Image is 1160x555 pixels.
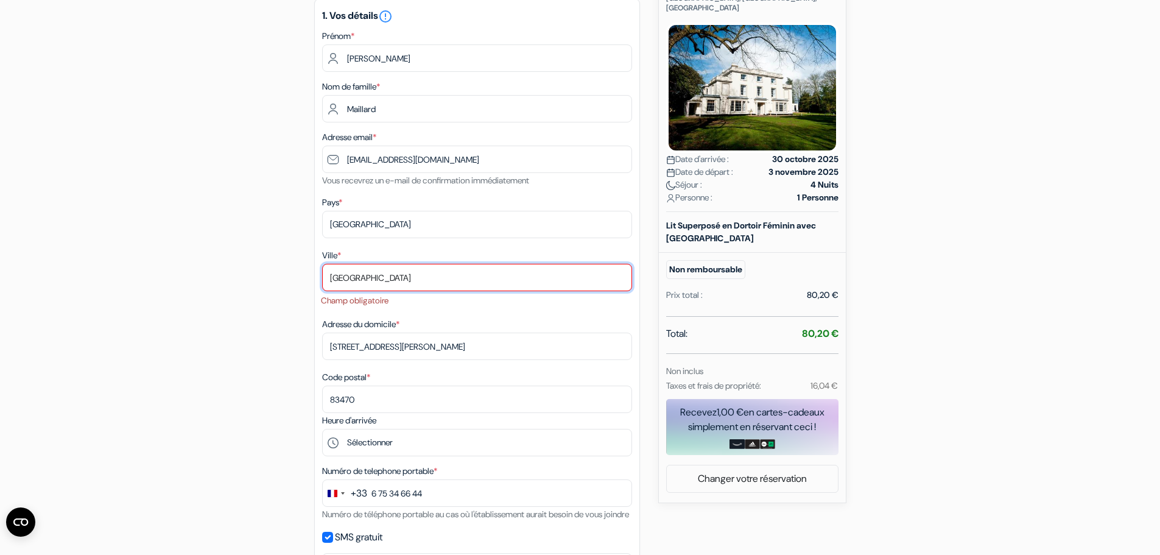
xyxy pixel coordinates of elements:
img: moon.svg [666,181,675,190]
span: Total: [666,327,687,341]
small: Vous recevrez un e-mail de confirmation immédiatement [322,175,529,186]
h5: 1. Vos détails [322,9,632,24]
span: Séjour : [666,179,702,191]
a: Changer votre réservation [667,467,838,490]
input: Entrez votre prénom [322,44,632,72]
small: Taxes et frais de propriété: [666,380,761,391]
strong: 1 Personne [797,191,838,204]
a: error_outline [378,9,393,22]
small: Non inclus [666,366,703,376]
span: Date d'arrivée : [666,153,729,166]
img: calendar.svg [666,155,675,164]
b: Lit Superposé en Dortoir Féminin avec [GEOGRAPHIC_DATA] [666,220,816,244]
label: Nom de famille [322,80,380,93]
span: Date de départ : [666,166,733,179]
div: Prix total : [666,289,703,302]
i: error_outline [378,9,393,24]
label: Numéro de telephone portable [322,465,437,478]
strong: 30 octobre 2025 [772,153,838,166]
strong: 3 novembre 2025 [768,166,838,179]
label: Ville [322,249,341,262]
label: Heure d'arrivée [322,414,376,427]
button: Change country, selected France (+33) [323,480,367,506]
label: Adresse email [322,131,376,144]
li: Champ obligatoire [321,295,632,307]
img: uber-uber-eats-card.png [760,439,775,449]
strong: 80,20 € [802,327,838,340]
img: user_icon.svg [666,194,675,203]
label: SMS gratuit [335,529,382,546]
small: 16,04 € [810,380,838,391]
div: +33 [351,486,367,501]
label: Pays [322,196,342,209]
small: Non remboursable [666,260,745,279]
input: 6 12 34 56 78 [322,479,632,507]
span: Personne : [666,191,712,204]
input: Entrer adresse e-mail [322,146,632,173]
small: Numéro de téléphone portable au cas où l'établissement aurait besoin de vous joindre [322,509,629,520]
img: adidas-card.png [745,439,760,449]
label: Code postal [322,371,370,384]
img: calendar.svg [666,168,675,177]
button: Ouvrir le widget CMP [6,507,35,537]
strong: 4 Nuits [810,179,838,191]
div: 80,20 € [807,289,838,302]
label: Prénom [322,30,354,43]
div: Recevez en cartes-cadeaux simplement en réservant ceci ! [666,405,838,434]
span: 1,00 € [717,406,743,419]
img: amazon-card-no-text.png [729,439,745,449]
input: Entrer le nom de famille [322,95,632,122]
label: Adresse du domicile [322,318,399,331]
